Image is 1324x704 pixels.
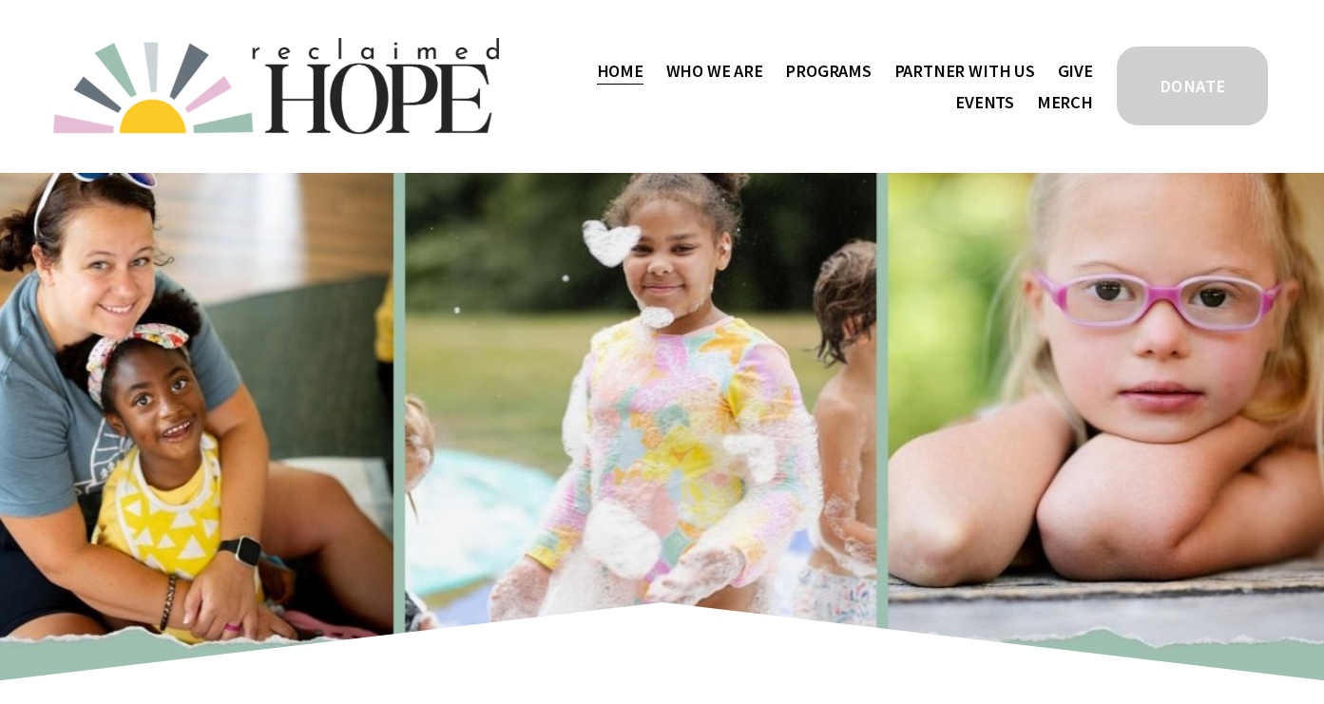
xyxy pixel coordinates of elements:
[53,38,499,134] img: Reclaimed Hope Initiative
[955,86,1014,118] a: Events
[597,55,643,86] a: Home
[666,55,763,86] a: folder dropdown
[1114,44,1271,128] a: DONATE
[1058,55,1093,86] a: Give
[894,57,1035,85] span: Partner With Us
[785,55,872,86] a: folder dropdown
[894,55,1035,86] a: folder dropdown
[666,57,763,85] span: Who We Are
[785,57,872,85] span: Programs
[1037,86,1093,118] a: Merch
